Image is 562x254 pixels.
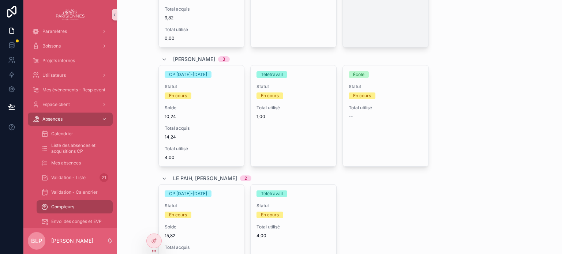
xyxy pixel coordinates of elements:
[256,233,330,239] span: 4,00
[56,9,85,20] img: App logo
[42,87,105,93] span: Mes événements - Resp event
[42,116,63,122] span: Absences
[42,72,66,78] span: Utilisateurs
[261,190,283,197] div: Télétravail
[165,155,239,160] span: 4,00
[173,175,237,182] span: Le Paih, [PERSON_NAME]
[51,131,73,137] span: Calendrier
[165,224,239,230] span: Solde
[349,114,353,120] span: --
[169,71,207,78] div: CP [DATE]-[DATE]
[51,189,98,195] span: Validation - Calendrier
[23,29,117,228] div: scrollable content
[261,92,279,99] div: En cours
[165,125,239,131] span: Total acquis
[353,71,364,78] div: École
[222,56,225,62] div: 3
[37,127,113,140] a: Calendrier
[42,43,61,49] span: Boissons
[51,160,81,166] span: Mes absences
[37,215,113,228] a: Envoi des congés et EVP
[42,29,67,34] span: Paramètres
[28,25,113,38] a: Paramètres
[51,143,105,154] span: Liste des absences et acquisitions CP
[256,84,330,90] span: Statut
[353,92,371,99] div: En cours
[28,83,113,96] a: Mes événements - Resp event
[256,105,330,111] span: Total utilisé
[244,175,247,181] div: 2
[256,224,330,230] span: Total utilisé
[37,200,113,213] a: Compteurs
[31,236,42,245] span: BLP
[173,56,215,63] span: [PERSON_NAME]
[169,190,207,197] div: CP [DATE]-[DATE]
[261,212,279,218] div: En cours
[28,39,113,53] a: Boissons
[28,113,113,126] a: Absences
[37,186,113,199] a: Validation - Calendrier
[165,27,239,33] span: Total utilisé
[256,114,330,120] span: 1,00
[42,58,75,64] span: Projets internes
[165,114,239,120] span: 10,24
[100,173,108,182] div: 21
[37,142,113,155] a: Liste des absences et acquisitions CP
[42,102,70,107] span: Espace client
[165,233,239,239] span: 15,82
[37,156,113,170] a: Mes absences
[28,54,113,67] a: Projets internes
[165,105,239,111] span: Solde
[165,35,239,41] span: 0,00
[169,212,187,218] div: En cours
[28,98,113,111] a: Espace client
[165,146,239,152] span: Total utilisé
[165,15,239,21] span: 9,82
[165,84,239,90] span: Statut
[261,71,283,78] div: Télétravail
[349,84,423,90] span: Statut
[169,92,187,99] div: En cours
[349,105,423,111] span: Total utilisé
[28,69,113,82] a: Utilisateurs
[51,219,102,224] span: Envoi des congés et EVP
[165,203,239,209] span: Statut
[165,244,239,250] span: Total acquis
[165,134,239,140] span: 14,24
[256,203,330,209] span: Statut
[37,171,113,184] a: Validation - Liste21
[165,6,239,12] span: Total acquis
[51,237,93,244] p: [PERSON_NAME]
[51,204,74,210] span: Compteurs
[51,175,86,181] span: Validation - Liste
